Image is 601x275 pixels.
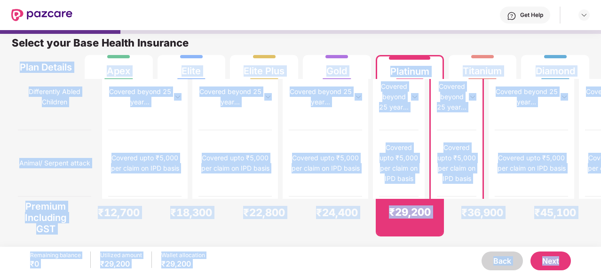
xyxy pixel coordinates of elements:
div: Covered beyond 25 year... [437,81,467,112]
div: Apex [107,58,130,77]
img: svg+xml;base64,PHN2ZyBpZD0iRHJvcGRvd24tMzJ4MzIiIHhtbG5zPSJodHRwOi8vd3d3LnczLm9yZy8yMDAwL3N2ZyIgd2... [411,93,419,101]
div: ₹24,400 [316,206,358,219]
div: Covered upto ₹5,000 per claim on IPD basis [437,142,476,184]
div: Remaining balance [30,251,81,259]
div: Premium Including GST [18,199,74,236]
div: Plan Details [18,55,74,79]
div: Covered beyond 25 year... [495,86,558,107]
img: svg+xml;base64,PHN2ZyBpZD0iSGVscC0zMngzMiIgeG1sbnM9Imh0dHA6Ly93d3cudzMub3JnLzIwMDAvc3ZnIiB3aWR0aD... [507,11,516,21]
div: Covered upto ₹5,000 per claim on IPD basis [108,153,182,173]
img: svg+xml;base64,PHN2ZyBpZD0iRHJvcGRvd24tMzJ4MzIiIHhtbG5zPSJodHRwOi8vd3d3LnczLm9yZy8yMDAwL3N2ZyIgd2... [580,11,588,19]
div: Covered upto ₹5,000 per claim on IPD basis [198,153,272,173]
div: Wallet allocation [161,251,205,259]
div: Covered beyond 25 year... [108,86,172,107]
div: ₹45,100 [534,206,576,219]
div: ₹0 [30,259,81,268]
div: Covered beyond 25 year... [198,86,262,107]
div: Covered upto ₹5,000 per claim on IPD basis [379,142,419,184]
div: ₹22,800 [243,206,285,219]
div: ₹29,200 [100,259,142,268]
div: ₹18,300 [170,206,212,219]
img: svg+xml;base64,PHN2ZyBpZD0iRHJvcGRvd24tMzJ4MzIiIHhtbG5zPSJodHRwOi8vd3d3LnczLm9yZy8yMDAwL3N2ZyIgd2... [355,93,362,101]
img: svg+xml;base64,PHN2ZyBpZD0iRHJvcGRvd24tMzJ4MzIiIHhtbG5zPSJodHRwOi8vd3d3LnczLm9yZy8yMDAwL3N2ZyIgd2... [264,93,272,101]
div: ₹29,200 [161,259,205,268]
img: New Pazcare Logo [11,9,72,21]
div: Platinum [390,58,429,77]
div: Elite Plus [244,58,285,77]
div: Utilized amount [100,251,142,259]
div: Titanium [463,58,502,77]
div: ₹29,200 [389,205,431,219]
div: Covered upto ₹5,000 per claim on IPD basis [495,153,568,173]
button: Next [530,251,571,270]
img: svg+xml;base64,PHN2ZyBpZD0iRHJvcGRvd24tMzJ4MzIiIHhtbG5zPSJodHRwOi8vd3d3LnczLm9yZy8yMDAwL3N2ZyIgd2... [174,93,182,101]
span: Differently Abled Children [18,83,91,111]
div: Diamond [536,58,575,77]
img: svg+xml;base64,PHN2ZyBpZD0iRHJvcGRvd24tMzJ4MzIiIHhtbG5zPSJodHRwOi8vd3d3LnczLm9yZy8yMDAwL3N2ZyIgd2... [469,93,476,101]
div: Covered beyond 25 year... [289,86,352,107]
div: Select your Base Health Insurance [12,36,589,55]
button: Back [482,251,523,270]
span: Animal/ Serpent attack [19,154,90,172]
div: ₹12,700 [98,206,140,219]
div: Covered beyond 25 year... [379,81,409,112]
div: Gold [326,58,347,77]
img: svg+xml;base64,PHN2ZyBpZD0iRHJvcGRvd24tMzJ4MzIiIHhtbG5zPSJodHRwOi8vd3d3LnczLm9yZy8yMDAwL3N2ZyIgd2... [561,93,568,101]
div: Covered upto ₹5,000 per claim on IPD basis [289,153,362,173]
div: Elite [182,58,201,77]
div: ₹36,900 [461,206,503,219]
div: Get Help [520,11,543,19]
